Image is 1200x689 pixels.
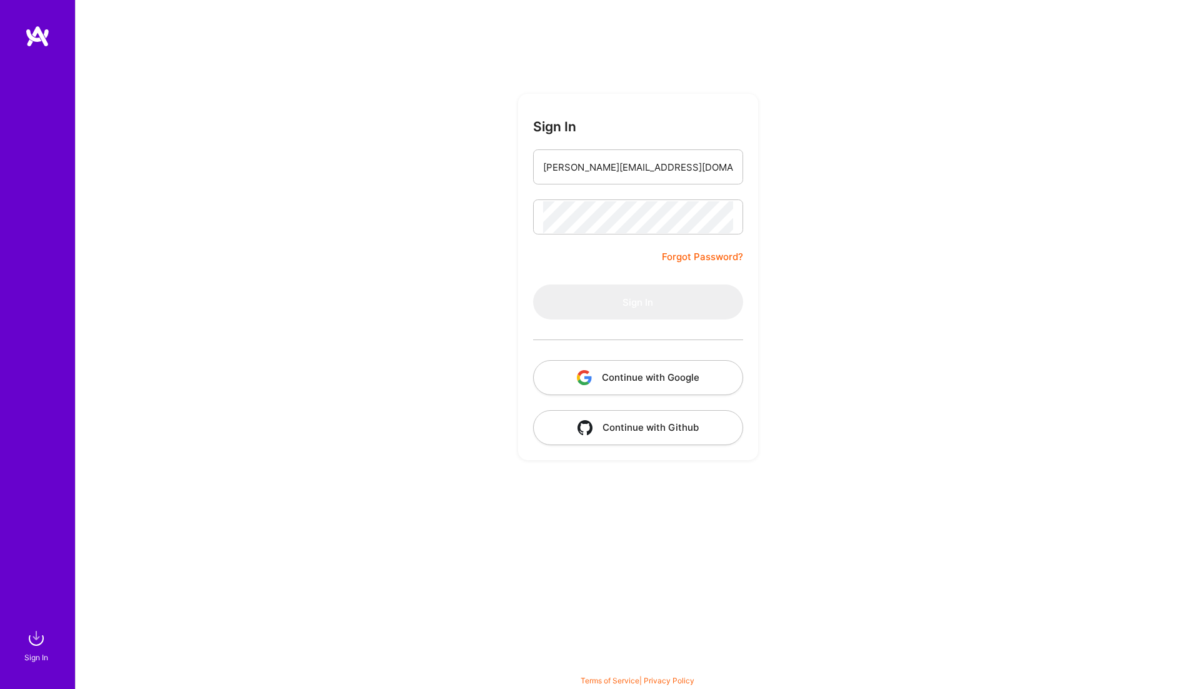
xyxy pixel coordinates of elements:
div: Sign In [24,651,48,664]
img: icon [577,420,592,435]
button: Sign In [533,284,743,319]
a: Privacy Policy [644,676,694,685]
img: sign in [24,626,49,651]
h3: Sign In [533,119,576,134]
div: © 2025 ATeams Inc., All rights reserved. [75,651,1200,683]
img: icon [577,370,592,385]
img: logo [25,25,50,48]
a: Terms of Service [581,676,639,685]
input: Email... [543,151,733,183]
a: Forgot Password? [662,249,743,264]
span: | [581,676,694,685]
button: Continue with Github [533,410,743,445]
button: Continue with Google [533,360,743,395]
a: sign inSign In [26,626,49,664]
